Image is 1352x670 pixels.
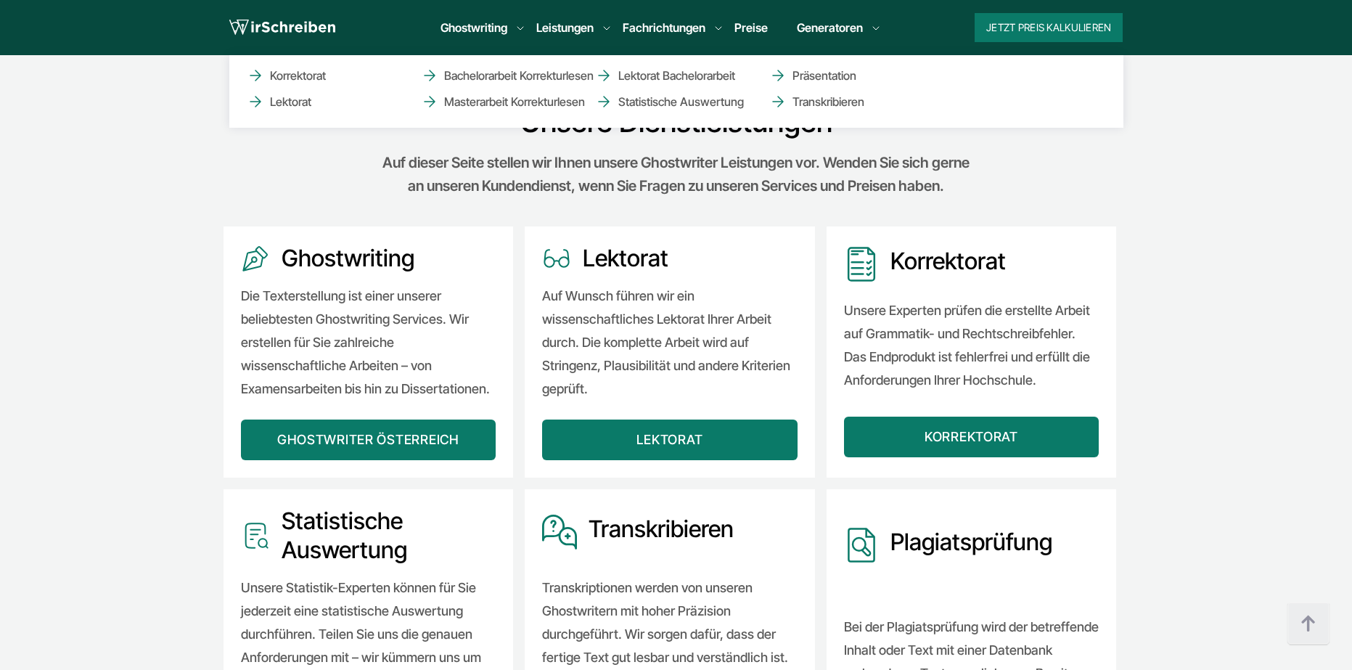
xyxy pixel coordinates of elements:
[542,576,798,669] div: Transkriptionen werden von unseren Ghostwritern mit hoher Präzision durchgeführt. Wir sorgen dafü...
[975,13,1123,42] button: Jetzt Preis kalkulieren
[844,528,879,563] img: Plagiatsprüfung
[542,285,798,401] div: Auf Wunsch führen wir ein wissenschaftliches Lektorat Ihrer Arbeit durch. Die komplette Arbeit wi...
[623,19,705,36] a: Fachrichtungen
[890,528,1052,563] h3: Plagiatsprüfung
[241,244,270,273] img: Ghostwriting
[844,247,879,282] img: Korrektorat
[536,19,594,36] a: Leistungen
[374,151,978,197] div: Auf dieser Seite stellen wir Ihnen unsere Ghostwriter Leistungen vor. Wenden Sie sich gerne an un...
[769,93,914,110] a: Transkribieren
[229,17,335,38] img: logo wirschreiben
[282,244,414,273] h3: Ghostwriting
[1287,602,1330,646] img: button top
[421,93,566,110] a: Masterarbeit Korrekturlesen
[542,515,577,550] img: Transkribieren
[797,19,863,36] a: Generatoren
[241,285,496,401] div: Die Texterstellung ist einer unserer beliebtesten Ghostwriting Services. Wir erstellen für Sie za...
[224,105,1129,139] h2: Unsere Dienstleistungen
[595,93,740,110] a: Statistische Auswertung
[769,67,914,84] a: Präsentation
[583,244,668,273] h3: Lektorat
[282,507,496,565] h3: Statistische Auswertung
[890,247,1006,282] h3: Korrektorat
[241,420,496,460] a: Ghostwriter Österreich
[247,93,392,110] a: Lektorat
[421,67,566,84] a: Bachelorarbeit Korrekturlesen
[595,67,740,84] a: Lektorat Bachelorarbeit
[542,420,798,460] a: Lektorat
[247,67,392,84] a: Korrektorat
[441,19,507,36] a: Ghostwriting
[844,299,1099,392] div: Unsere Experten prüfen die erstellte Arbeit auf Grammatik- und Rechtschreibfehler. Das Endprodukt...
[241,507,270,565] img: Statistische Auswertung
[734,20,768,35] a: Preise
[844,417,1099,457] a: Korrektorat
[542,244,571,273] img: Lektorat
[589,515,734,550] h3: Transkribieren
